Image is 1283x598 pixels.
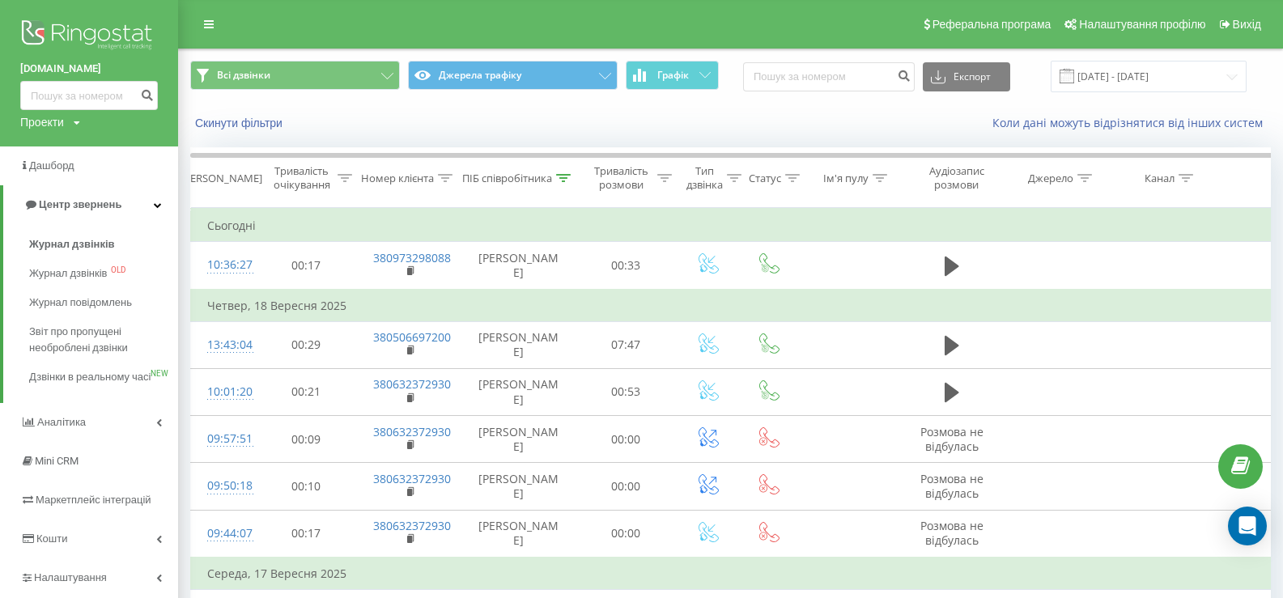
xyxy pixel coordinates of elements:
a: 380632372930 [373,376,451,392]
td: 00:09 [256,416,357,463]
td: 00:10 [256,463,357,510]
span: Дзвінки в реальному часі [29,369,151,385]
div: Тривалість розмови [589,164,653,192]
div: Канал [1145,172,1175,185]
td: 00:00 [576,463,677,510]
div: Номер клієнта [361,172,434,185]
td: [PERSON_NAME] [462,368,576,415]
td: 00:17 [256,242,357,290]
input: Пошук за номером [743,62,915,91]
a: Журнал дзвінків [29,230,178,259]
a: 380632372930 [373,518,451,533]
td: 07:47 [576,321,677,368]
td: [PERSON_NAME] [462,416,576,463]
a: Коли дані можуть відрізнятися вiд інших систем [992,115,1271,130]
td: 00:33 [576,242,677,290]
div: Open Intercom Messenger [1228,507,1267,545]
span: Кошти [36,532,67,545]
a: 380632372930 [373,424,451,439]
div: Тривалість очікування [270,164,333,192]
div: 09:44:07 [207,518,240,549]
span: Журнал повідомлень [29,295,132,311]
span: Всі дзвінки [217,69,270,82]
span: Розмова не відбулась [920,471,983,501]
span: Дашборд [29,159,74,172]
div: 10:01:20 [207,376,240,408]
div: Аудіозапис розмови [917,164,996,192]
td: 00:00 [576,416,677,463]
a: [DOMAIN_NAME] [20,61,158,77]
button: Джерела трафіку [408,61,618,90]
span: Графік [657,70,689,81]
button: Графік [626,61,719,90]
span: Налаштування профілю [1079,18,1205,31]
span: Реферальна програма [933,18,1051,31]
span: Вихід [1233,18,1261,31]
div: Проекти [20,114,64,130]
span: Звіт про пропущені необроблені дзвінки [29,324,170,356]
a: Дзвінки в реальному часіNEW [29,363,178,392]
span: Mini CRM [35,455,79,467]
div: Тип дзвінка [686,164,723,192]
a: Звіт про пропущені необроблені дзвінки [29,317,178,363]
td: [PERSON_NAME] [462,321,576,368]
a: Журнал повідомлень [29,288,178,317]
td: [PERSON_NAME] [462,463,576,510]
div: 10:36:27 [207,249,240,281]
div: [PERSON_NAME] [181,172,262,185]
img: Ringostat logo [20,16,158,57]
div: 09:50:18 [207,470,240,502]
button: Експорт [923,62,1010,91]
a: Центр звернень [3,185,178,224]
td: 00:53 [576,368,677,415]
button: Скинути фільтри [190,116,291,130]
td: 00:21 [256,368,357,415]
span: Журнал дзвінків [29,265,107,282]
span: Маркетплейс інтеграцій [36,494,151,506]
a: 380632372930 [373,471,451,486]
td: 00:29 [256,321,357,368]
td: 00:00 [576,510,677,558]
td: [PERSON_NAME] [462,510,576,558]
div: Ім'я пулу [823,172,869,185]
a: Журнал дзвінківOLD [29,259,178,288]
span: Розмова не відбулась [920,424,983,454]
div: Статус [749,172,781,185]
span: Аналiтика [37,416,86,428]
div: Джерело [1028,172,1073,185]
input: Пошук за номером [20,81,158,110]
div: 13:43:04 [207,329,240,361]
span: Центр звернень [39,198,121,210]
td: 00:17 [256,510,357,558]
a: 380506697200 [373,329,451,345]
div: ПІБ співробітника [462,172,552,185]
button: Всі дзвінки [190,61,400,90]
td: [PERSON_NAME] [462,242,576,290]
a: 380973298088 [373,250,451,265]
span: Розмова не відбулась [920,518,983,548]
span: Налаштування [34,571,107,583]
div: 09:57:51 [207,423,240,455]
span: Журнал дзвінків [29,236,115,252]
